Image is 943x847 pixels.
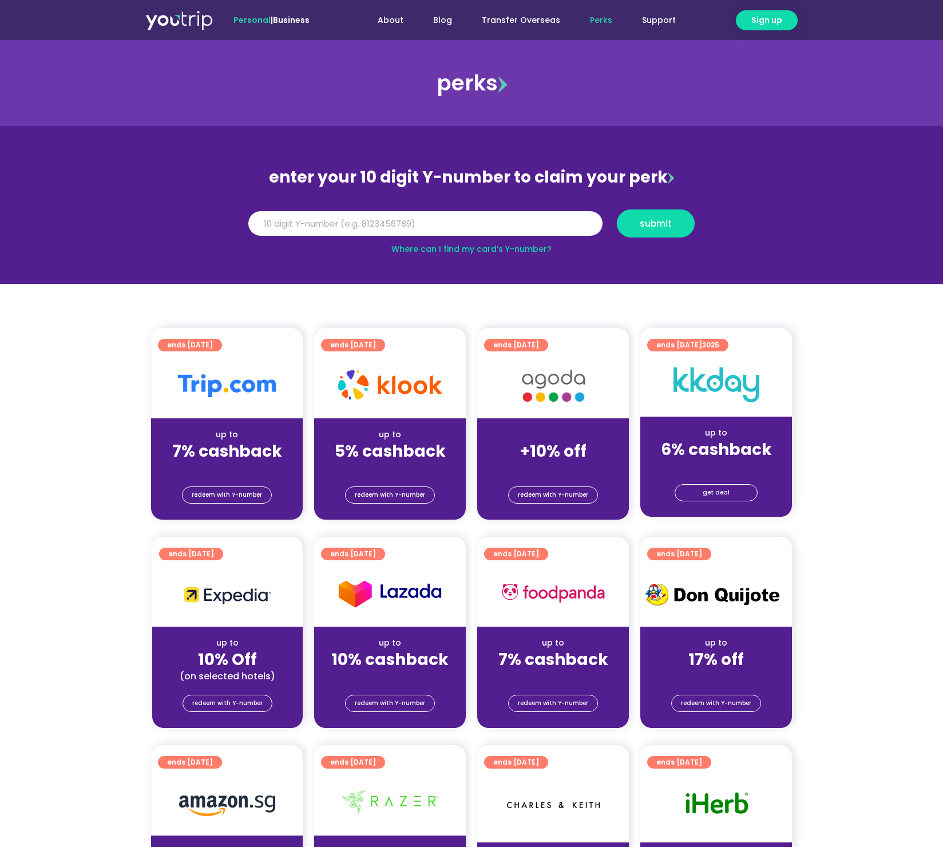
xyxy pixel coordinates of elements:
[518,695,588,711] span: redeem with Y-number
[321,548,385,560] a: ends [DATE]
[656,339,719,351] span: ends [DATE]
[649,427,783,439] div: up to
[330,339,376,351] span: ends [DATE]
[649,460,783,472] div: (for stays only)
[167,756,213,769] span: ends [DATE]
[508,695,598,712] a: redeem with Y-number
[345,486,435,504] a: redeem with Y-number
[248,209,695,246] form: Y Number
[345,695,435,712] a: redeem with Y-number
[321,756,385,769] a: ends [DATE]
[520,440,587,462] strong: +10% off
[160,429,294,441] div: up to
[508,486,598,504] a: redeem with Y-number
[493,339,539,351] span: ends [DATE]
[486,462,620,474] div: (for stays only)
[647,548,711,560] a: ends [DATE]
[656,548,702,560] span: ends [DATE]
[233,14,271,26] span: Personal
[160,462,294,474] div: (for stays only)
[751,14,782,26] span: Sign up
[640,219,672,228] span: submit
[355,487,425,503] span: redeem with Y-number
[656,756,702,769] span: ends [DATE]
[167,339,213,351] span: ends [DATE]
[484,756,548,769] a: ends [DATE]
[321,339,385,351] a: ends [DATE]
[330,756,376,769] span: ends [DATE]
[675,484,758,501] a: get deal
[330,548,376,560] span: ends [DATE]
[363,10,418,31] a: About
[681,695,751,711] span: redeem with Y-number
[703,485,730,501] span: get deal
[391,243,552,255] a: Where can I find my card’s Y-number?
[331,648,449,671] strong: 10% cashback
[161,670,294,682] div: (on selected hotels)
[671,695,761,712] a: redeem with Y-number
[498,648,608,671] strong: 7% cashback
[323,670,457,682] div: (for stays only)
[248,211,603,236] input: 10 digit Y-number (e.g. 8123456789)
[649,637,783,649] div: up to
[575,10,627,31] a: Perks
[649,670,783,682] div: (for stays only)
[518,487,588,503] span: redeem with Y-number
[323,637,457,649] div: up to
[617,209,695,238] button: submit
[467,10,575,31] a: Transfer Overseas
[183,695,272,712] a: redeem with Y-number
[486,670,620,682] div: (for stays only)
[486,637,620,649] div: up to
[233,14,310,26] span: |
[493,756,539,769] span: ends [DATE]
[182,486,272,504] a: redeem with Y-number
[661,438,772,461] strong: 6% cashback
[158,756,222,769] a: ends [DATE]
[323,429,457,441] div: up to
[192,487,262,503] span: redeem with Y-number
[198,648,257,671] strong: 10% Off
[736,10,798,30] a: Sign up
[418,10,467,31] a: Blog
[158,339,222,351] a: ends [DATE]
[355,695,425,711] span: redeem with Y-number
[542,429,564,440] span: up to
[493,548,539,560] span: ends [DATE]
[243,163,700,192] div: enter your 10 digit Y-number to claim your perk
[159,548,223,560] a: ends [DATE]
[273,14,310,26] a: Business
[702,340,719,350] span: 2025
[647,339,728,351] a: ends [DATE]2025
[484,548,548,560] a: ends [DATE]
[647,756,711,769] a: ends [DATE]
[161,637,294,649] div: up to
[335,440,446,462] strong: 5% cashback
[627,10,691,31] a: Support
[484,339,548,351] a: ends [DATE]
[172,440,282,462] strong: 7% cashback
[192,695,263,711] span: redeem with Y-number
[340,10,691,31] nav: Menu
[168,548,214,560] span: ends [DATE]
[323,462,457,474] div: (for stays only)
[688,648,744,671] strong: 17% off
